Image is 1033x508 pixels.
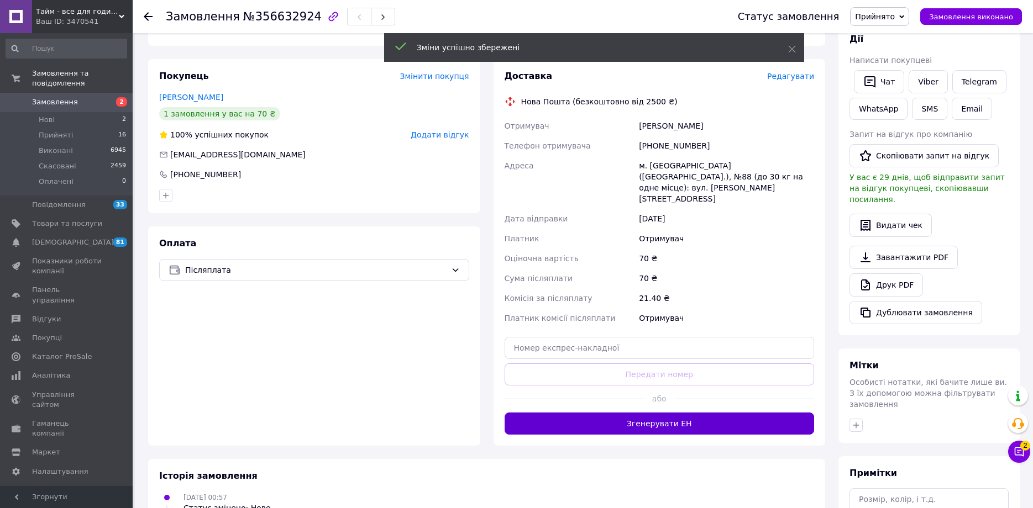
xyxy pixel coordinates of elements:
div: Отримувач [637,308,816,328]
span: 0 [122,177,126,187]
a: Telegram [952,70,1006,93]
button: Скопіювати запит на відгук [850,144,999,167]
span: Тайм - все для годинників [36,7,119,17]
span: Покупець [159,71,209,81]
button: Видати чек [850,214,932,237]
span: [DATE] 00:57 [183,494,227,501]
span: Виконані [39,146,73,156]
span: Редагувати [767,72,814,81]
span: Змінити покупця [400,72,469,81]
span: Прийнято [855,12,895,21]
div: [PHONE_NUMBER] [169,169,242,180]
span: [EMAIL_ADDRESS][DOMAIN_NAME] [170,150,306,159]
span: 6945 [111,146,126,156]
span: Оціночна вартість [505,254,579,263]
span: Каталог ProSale [32,352,92,362]
span: Налаштування [32,467,88,477]
span: Оплачені [39,177,74,187]
span: 81 [113,237,127,247]
span: Особисті нотатки, які бачите лише ви. З їх допомогою можна фільтрувати замовлення [850,378,1007,409]
button: Email [952,98,992,120]
span: Покупці [32,333,62,343]
span: Дії [850,34,863,44]
div: 70 ₴ [637,268,816,288]
button: Чат [854,70,904,93]
span: Маркет [32,447,60,457]
span: Комісія за післяплату [505,294,592,303]
span: Управління сайтом [32,390,102,410]
div: Ваш ID: 3470541 [36,17,133,27]
span: Мітки [850,360,879,371]
span: 2 [116,97,127,107]
a: [PERSON_NAME] [159,93,223,102]
span: або [644,393,675,404]
span: Післяплата [185,264,447,276]
span: Платник комісії післяплати [505,314,616,322]
div: Статус замовлення [738,11,840,22]
span: Відгуки [32,314,61,324]
span: Панель управління [32,285,102,305]
span: Написати покупцеві [850,56,932,65]
span: Прийняті [39,130,73,140]
span: Товари та послуги [32,219,102,229]
div: [PHONE_NUMBER] [637,136,816,156]
span: Запит на відгук про компанію [850,130,972,139]
input: Пошук [6,39,127,59]
span: Каталог ProSale: 10.30 ₴ [212,25,312,34]
span: Телефон отримувача [505,141,591,150]
span: Гаманець компанії [32,419,102,438]
span: Замовлення виконано [929,13,1013,21]
div: Повернутися назад [144,11,153,22]
span: Показники роботи компанії [32,256,102,276]
div: 1 замовлення у вас на 70 ₴ [159,107,280,120]
span: Нові [39,115,55,125]
span: Скасовані [39,161,76,171]
span: Дата відправки [505,214,568,223]
span: 2 [122,115,126,125]
div: Отримувач [637,229,816,248]
span: 100% [170,130,192,139]
div: 70 ₴ [637,248,816,268]
span: 2 [1020,441,1030,451]
a: Друк PDF [850,273,923,297]
span: Аналітика [32,371,70,380]
span: №356632924 [243,10,322,23]
span: Замовлення [32,97,78,107]
div: Нова Пошта (безкоштовно від 2500 ₴) [518,96,680,107]
a: Завантажити PDF [850,246,958,269]
span: Адреса [505,161,534,170]
span: Платник [505,234,539,243]
div: 21.40 ₴ [637,288,816,308]
button: SMS [912,98,947,120]
a: Viber [909,70,947,93]
div: [PERSON_NAME] [637,116,816,136]
button: Замовлення виконано [920,8,1022,25]
span: Доставка [505,71,553,81]
span: 16 [118,130,126,140]
button: Згенерувати ЕН [505,412,815,435]
div: Зміни успішно збережені [417,42,761,53]
span: 2459 [111,161,126,171]
div: м. [GEOGRAPHIC_DATA] ([GEOGRAPHIC_DATA].), №88 (до 30 кг на одне місце): вул. [PERSON_NAME][STREE... [637,156,816,209]
span: Додати відгук [411,130,469,139]
span: Замовлення та повідомлення [32,68,133,88]
span: [DEMOGRAPHIC_DATA] [32,237,114,247]
a: WhatsApp [850,98,908,120]
div: [DATE] [637,209,816,229]
span: Сума післяплати [505,274,573,283]
button: Дублювати замовлення [850,301,982,324]
span: Отримувач [505,121,549,130]
span: Повідомлення [32,200,86,210]
span: Примітки [850,468,897,478]
span: У вас є 29 днів, щоб відправити запит на відгук покупцеві, скопіювавши посилання. [850,173,1005,204]
input: Номер експрес-накладної [505,337,815,359]
span: Замовлення [166,10,240,23]
div: успішних покупок [159,129,269,140]
button: Чат з покупцем2 [1008,441,1030,463]
span: 33 [113,200,127,209]
span: Історія замовлення [159,470,258,481]
span: Оплата [159,238,196,248]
